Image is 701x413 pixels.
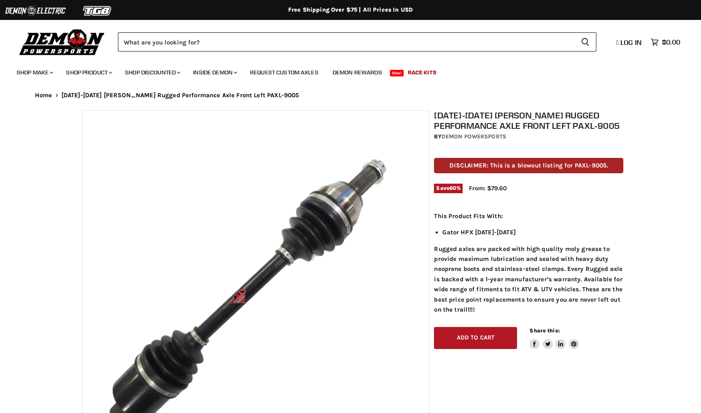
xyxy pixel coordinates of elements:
[449,185,456,191] span: 60
[469,184,507,192] span: From: $79.60
[119,64,185,81] a: Shop Discounted
[434,211,623,315] div: Rugged axles are packed with high quality moly grease to provide maximum lubrication and sealed w...
[61,92,299,99] span: [DATE]-[DATE] [PERSON_NAME] Rugged Performance Axle Front Left PAXL-9005
[35,92,52,99] a: Home
[529,327,579,349] aside: Share this:
[118,32,596,52] form: Product
[326,64,388,81] a: Demon Rewards
[662,38,680,46] span: $0.00
[10,64,58,81] a: Shop Make
[647,36,684,48] a: $0.00
[402,64,443,81] a: Race Kits
[441,133,506,140] a: Demon Powersports
[442,227,623,237] li: Gator HPX [DATE]-[DATE]
[529,327,559,334] span: Share this:
[10,61,678,81] ul: Main menu
[390,70,404,76] span: New!
[613,39,647,46] a: Log in
[60,64,117,81] a: Shop Product
[434,184,463,193] span: Save %
[434,158,623,173] p: DISCLAIMER: This is a blowout listing for PAXL-9005.
[17,27,108,57] img: Demon Powersports
[187,64,242,81] a: Inside Demon
[18,6,683,14] div: Free Shipping Over $75 | All Prices In USD
[434,110,623,131] h1: [DATE]-[DATE] [PERSON_NAME] Rugged Performance Axle Front Left PAXL-9005
[66,3,129,19] img: TGB Logo 2
[620,38,642,47] span: Log in
[574,32,596,52] button: Search
[434,327,517,349] button: Add to cart
[244,64,325,81] a: Request Custom Axles
[118,32,574,52] input: Search
[4,3,66,19] img: Demon Electric Logo 2
[18,92,683,99] nav: Breadcrumbs
[434,211,623,221] p: This Product Fits With:
[457,334,495,341] span: Add to cart
[434,132,623,141] div: by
